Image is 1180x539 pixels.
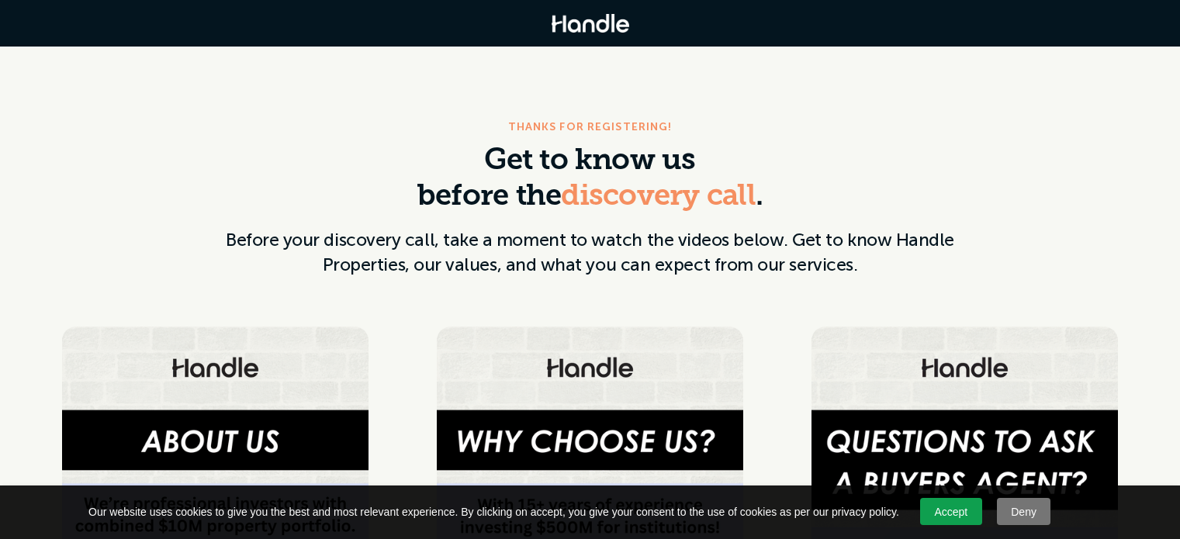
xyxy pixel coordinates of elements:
p: Before your discovery call, take a moment to watch the videos below. Get to know Handle Propertie... [202,227,978,277]
span: discovery call [561,182,755,212]
h3: Get to know us before the . [202,144,978,215]
a: Accept [920,498,982,525]
div: THANKS FOR REGISTERING! [508,118,673,136]
span: Our website uses cookies to give you the best and most relevant experience. By clicking on accept... [88,504,899,520]
a: Deny [997,498,1051,525]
